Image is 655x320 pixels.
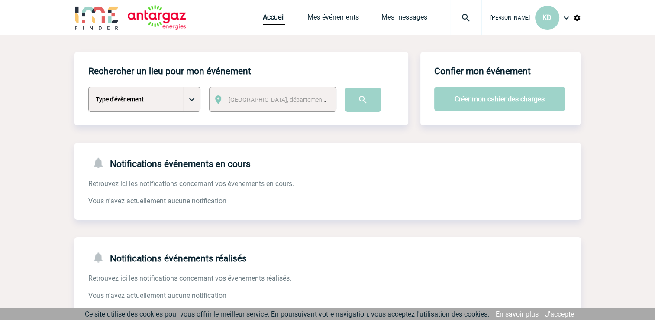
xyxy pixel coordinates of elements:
[88,180,294,188] span: Retrouvez ici les notifications concernant vos évenements en cours.
[88,157,251,169] h4: Notifications événements en cours
[74,5,119,30] img: IME-Finder
[496,310,539,318] a: En savoir plus
[545,310,574,318] a: J'accepte
[85,310,489,318] span: Ce site utilise des cookies pour vous offrir le meilleur service. En poursuivant votre navigation...
[88,274,291,282] span: Retrouvez ici les notifications concernant vos évenements réalisés.
[88,197,226,205] span: Vous n'avez actuellement aucune notification
[542,13,552,22] span: KD
[307,13,359,25] a: Mes événements
[92,251,110,264] img: notifications-24-px-g.png
[229,96,349,103] span: [GEOGRAPHIC_DATA], département, région...
[88,251,247,264] h4: Notifications événements réalisés
[92,157,110,169] img: notifications-24-px-g.png
[490,15,530,21] span: [PERSON_NAME]
[434,66,531,76] h4: Confier mon événement
[434,87,565,111] button: Créer mon cahier des charges
[345,88,381,112] input: Submit
[263,13,285,25] a: Accueil
[88,291,226,300] span: Vous n'avez actuellement aucune notification
[88,66,251,76] h4: Rechercher un lieu pour mon événement
[381,13,427,25] a: Mes messages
